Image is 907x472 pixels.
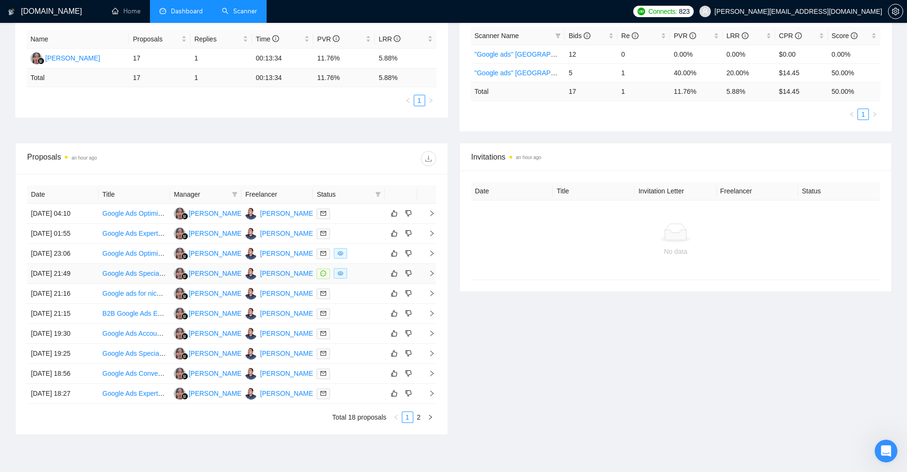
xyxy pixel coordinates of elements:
[245,248,257,260] img: PL
[621,32,638,40] span: Re
[565,45,617,63] td: 12
[723,82,775,100] td: 5.88 %
[174,248,186,260] img: ZP
[553,182,635,201] th: Title
[174,288,186,300] img: ZP
[252,69,313,87] td: 00:13:34
[245,209,315,217] a: PL[PERSON_NAME]
[405,98,411,103] span: left
[245,388,257,400] img: PL
[888,4,903,19] button: setting
[174,389,243,397] a: ZP[PERSON_NAME]
[181,353,188,360] img: gigradar-bm.png
[421,210,435,217] span: right
[27,364,99,384] td: [DATE] 18:56
[421,350,435,357] span: right
[717,182,798,201] th: Freelancer
[405,250,412,257] span: dislike
[849,111,855,117] span: left
[129,69,190,87] td: 17
[189,328,243,339] div: [PERSON_NAME]
[479,246,873,257] div: No data
[260,328,315,339] div: [PERSON_NAME]
[393,414,399,420] span: left
[190,49,252,69] td: 1
[189,248,243,259] div: [PERSON_NAME]
[260,288,315,299] div: [PERSON_NAME]
[391,230,398,237] span: like
[846,109,857,120] button: left
[174,268,186,280] img: ZP
[317,35,339,43] span: PVR
[174,328,186,340] img: ZP
[99,344,170,364] td: Google Ads Specialist for Men's Apparel
[174,249,243,257] a: ZP[PERSON_NAME]
[405,330,412,337] span: dislike
[635,182,717,201] th: Invitation Letter
[27,224,99,244] td: [DATE] 01:55
[260,268,315,279] div: [PERSON_NAME]
[391,310,398,317] span: like
[648,6,677,17] span: Connects:
[389,268,400,279] button: like
[390,412,402,423] button: left
[618,45,670,63] td: 0
[727,32,748,40] span: LRR
[181,333,188,340] img: gigradar-bm.png
[421,250,435,257] span: right
[170,185,241,204] th: Manager
[102,230,297,237] a: Google Ads Expert Needed for 1-Hour Screen Share Consultation
[174,388,186,400] img: ZP
[723,45,775,63] td: 0.00%
[391,290,398,297] span: like
[99,324,170,344] td: Google Ads Account Management Expert Needed
[846,109,857,120] li: Previous Page
[475,69,585,77] a: "Google ads" [GEOGRAPHIC_DATA]
[8,4,15,20] img: logo
[71,155,97,161] time: an hour ago
[174,289,243,297] a: ZP[PERSON_NAME]
[795,32,802,39] span: info-circle
[828,63,880,82] td: 50.00%
[391,210,398,217] span: like
[679,6,689,17] span: 823
[421,290,435,297] span: right
[689,32,696,39] span: info-circle
[798,182,880,201] th: Status
[245,269,315,277] a: PL[PERSON_NAME]
[425,412,436,423] button: right
[174,189,228,200] span: Manager
[425,95,437,106] li: Next Page
[403,368,414,379] button: dislike
[189,228,243,239] div: [PERSON_NAME]
[775,45,827,63] td: $0.00
[245,328,257,340] img: PL
[27,264,99,284] td: [DATE] 21:49
[27,304,99,324] td: [DATE] 21:15
[189,208,243,219] div: [PERSON_NAME]
[414,95,425,106] li: 1
[320,231,326,236] span: mail
[391,330,398,337] span: like
[391,390,398,397] span: like
[317,189,371,200] span: Status
[174,208,186,220] img: ZP
[421,151,436,166] button: download
[174,308,186,320] img: ZP
[27,244,99,264] td: [DATE] 23:06
[174,368,186,380] img: ZP
[391,350,398,357] span: like
[832,32,857,40] span: Score
[403,208,414,219] button: dislike
[174,349,243,357] a: ZP[PERSON_NAME]
[27,30,129,49] th: Name
[260,368,315,379] div: [PERSON_NAME]
[421,310,435,317] span: right
[99,224,170,244] td: Google Ads Expert Needed for 1-Hour Screen Share Consultation
[403,288,414,299] button: dislike
[27,324,99,344] td: [DATE] 19:30
[27,344,99,364] td: [DATE] 19:25
[674,32,696,40] span: PVR
[670,82,722,100] td: 11.76 %
[245,289,315,297] a: PL[PERSON_NAME]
